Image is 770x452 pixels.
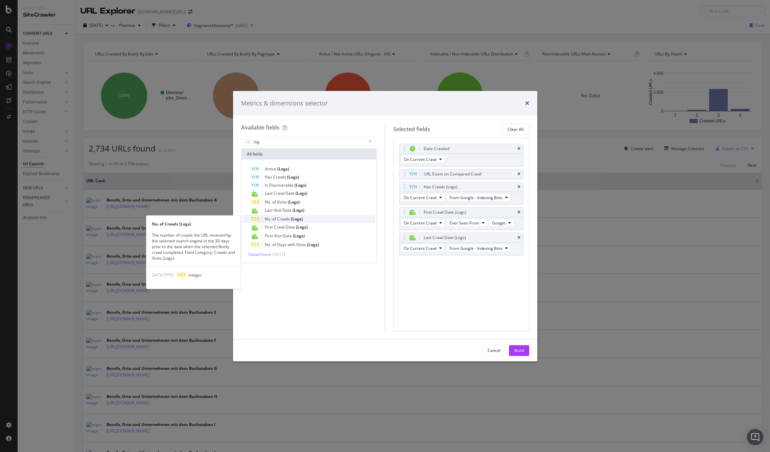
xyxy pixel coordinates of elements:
[399,182,523,205] div: Has Crawls (Logs)timesOn Current CrawlFrom Google - Indexing Bots
[509,345,529,356] button: Build
[449,245,503,251] span: From Google - Indexing Bots
[295,182,306,188] span: (Logs)
[277,166,289,172] span: (Logs)
[296,190,307,196] span: (Logs)
[293,233,305,239] span: (Logs)
[399,169,523,179] div: URL Exists on Compared Crawltimes
[265,216,272,222] span: No.
[517,210,520,214] div: times
[293,207,304,213] span: (Logs)
[401,193,445,201] button: On Current Crawl
[274,233,283,239] span: Visit
[248,252,271,257] span: Show 7 more
[287,174,299,180] span: (Logs)
[265,207,274,213] span: Last
[502,124,529,135] button: Clear All
[288,199,300,205] span: (Logs)
[404,157,437,162] span: On Current Crawl
[393,125,430,133] div: Selected fields
[286,224,296,230] span: Date
[274,224,286,230] span: Crawl
[265,182,269,188] span: Is
[404,195,437,200] span: On Current Crawl
[274,207,282,213] span: Visit
[401,244,445,252] button: On Current Crawl
[265,233,274,239] span: First
[283,233,293,239] span: Date
[446,244,511,252] button: From Google - Indexing Bots
[424,184,458,190] div: Has Crawls (Logs)
[146,221,240,227] div: No. of Crawls (Logs)
[404,220,437,226] span: On Current Crawl
[446,193,511,201] button: From Google - Indexing Bots
[508,126,523,132] div: Clear All
[241,124,280,131] div: Available fields
[446,219,488,227] button: Ever Seen From
[265,224,274,230] span: First
[265,199,272,205] span: No.
[253,137,366,147] input: Search by field name
[241,99,328,108] div: Metrics & dimensions selector
[482,345,506,356] button: Cancel
[404,245,437,251] span: On Current Crawl
[272,216,277,222] span: of
[272,199,277,205] span: of
[285,190,296,196] span: Date
[272,252,285,257] span: ( 10 / 17 )
[525,99,529,108] div: times
[492,220,506,226] span: Google
[488,348,500,353] div: Cancel
[517,236,520,240] div: times
[265,174,273,180] span: Has
[277,199,288,205] span: Visits
[399,144,523,166] div: Date CrawledtimesOn Current Crawl
[517,147,520,151] div: times
[424,145,449,152] div: Date Crawled
[265,242,272,247] span: No.
[517,172,520,176] div: times
[424,171,482,177] div: URL Exists on Compared Crawl
[282,207,293,213] span: Date
[265,166,277,172] span: Active
[449,220,479,226] span: Ever Seen From
[277,216,291,222] span: Crawls
[424,234,466,241] div: Last Crawl Date (Logs)
[747,429,763,445] div: Open Intercom Messenger
[274,190,285,196] span: Crawl
[399,207,523,230] div: First Crawl Date (Logs)timesOn Current CrawlEver Seen FromGoogle
[233,91,537,361] div: modal
[265,190,274,196] span: Last
[296,242,307,247] span: Visits
[449,195,503,200] span: From Google - Indexing Bots
[291,216,303,222] span: (Logs)
[269,182,295,188] span: Discoverable
[296,224,308,230] span: (Logs)
[287,242,296,247] span: with
[146,232,240,261] div: The number of crawls the URL received by the selected search engine in the 30 days prior to the d...
[241,149,377,160] div: All fields
[489,219,514,227] button: Google
[401,219,445,227] button: On Current Crawl
[273,174,287,180] span: Crawls
[514,348,524,353] div: Build
[399,233,523,255] div: Last Crawl Date (Logs)timesOn Current CrawlFrom Google - Indexing Bots
[272,242,277,247] span: of
[401,155,445,163] button: On Current Crawl
[307,242,319,247] span: (Logs)
[277,242,287,247] span: Days
[424,209,466,216] div: First Crawl Date (Logs)
[517,185,520,189] div: times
